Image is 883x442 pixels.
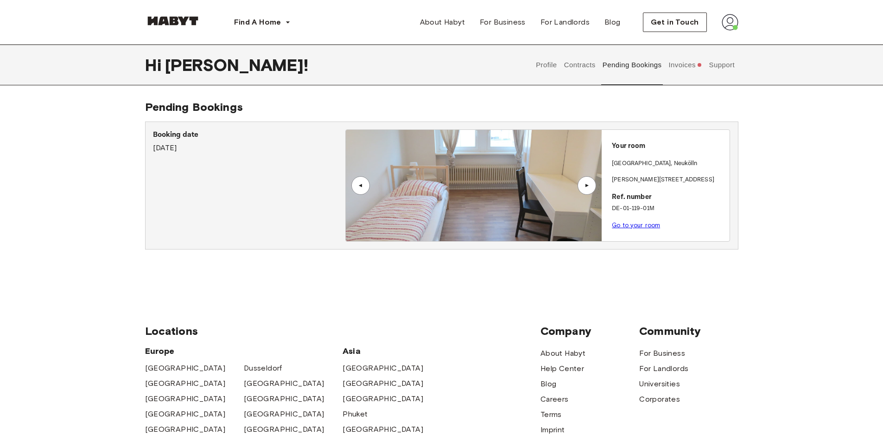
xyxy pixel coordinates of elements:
[227,13,298,32] button: Find A Home
[145,393,226,404] a: [GEOGRAPHIC_DATA]
[612,175,726,185] p: [PERSON_NAME][STREET_ADDRESS]
[582,183,591,188] div: ▲
[343,393,423,404] a: [GEOGRAPHIC_DATA]
[145,55,165,75] span: Hi
[145,324,540,338] span: Locations
[145,378,226,389] a: [GEOGRAPHIC_DATA]
[639,324,738,338] span: Community
[145,346,343,357] span: Europe
[604,17,621,28] span: Blog
[639,363,688,374] a: For Landlords
[639,348,685,359] a: For Business
[533,45,738,85] div: user profile tabs
[540,324,639,338] span: Company
[145,100,243,114] span: Pending Bookings
[234,17,281,28] span: Find A Home
[643,13,707,32] button: Get in Touch
[540,409,562,420] a: Terms
[153,129,345,154] div: [DATE]
[244,424,324,435] a: [GEOGRAPHIC_DATA]
[356,183,365,188] div: ▲
[639,394,680,405] a: Corporates
[540,424,565,436] a: Imprint
[612,141,726,152] p: Your room
[413,13,472,32] a: About Habyt
[540,348,585,359] a: About Habyt
[708,45,736,85] button: Support
[563,45,597,85] button: Contracts
[153,129,345,141] p: Booking date
[343,363,423,374] a: [GEOGRAPHIC_DATA]
[533,13,597,32] a: For Landlords
[244,378,324,389] a: [GEOGRAPHIC_DATA]
[540,363,584,374] a: Help Center
[343,409,368,420] a: Phuket
[667,45,703,85] button: Invoices
[145,16,201,26] img: Habyt
[540,17,590,28] span: For Landlords
[612,192,726,203] p: Ref. number
[639,378,680,390] a: Universities
[540,394,569,405] a: Careers
[343,346,441,357] span: Asia
[145,409,226,420] a: [GEOGRAPHIC_DATA]
[145,424,226,435] a: [GEOGRAPHIC_DATA]
[651,17,699,28] span: Get in Touch
[165,55,308,75] span: [PERSON_NAME] !
[535,45,559,85] button: Profile
[244,409,324,420] a: [GEOGRAPHIC_DATA]
[420,17,465,28] span: About Habyt
[597,13,628,32] a: Blog
[612,159,697,168] p: [GEOGRAPHIC_DATA] , Neukölln
[244,363,282,374] a: Dusseldorf
[480,17,526,28] span: For Business
[612,222,660,229] a: Go to your room
[612,204,726,213] p: DE-01-119-01M
[472,13,533,32] a: For Business
[244,393,324,404] a: [GEOGRAPHIC_DATA]
[722,14,738,31] img: avatar
[343,378,423,389] a: [GEOGRAPHIC_DATA]
[601,45,663,85] button: Pending Bookings
[346,130,602,241] img: Image of the room
[343,424,423,435] a: [GEOGRAPHIC_DATA]
[145,363,226,374] a: [GEOGRAPHIC_DATA]
[540,378,557,390] a: Blog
